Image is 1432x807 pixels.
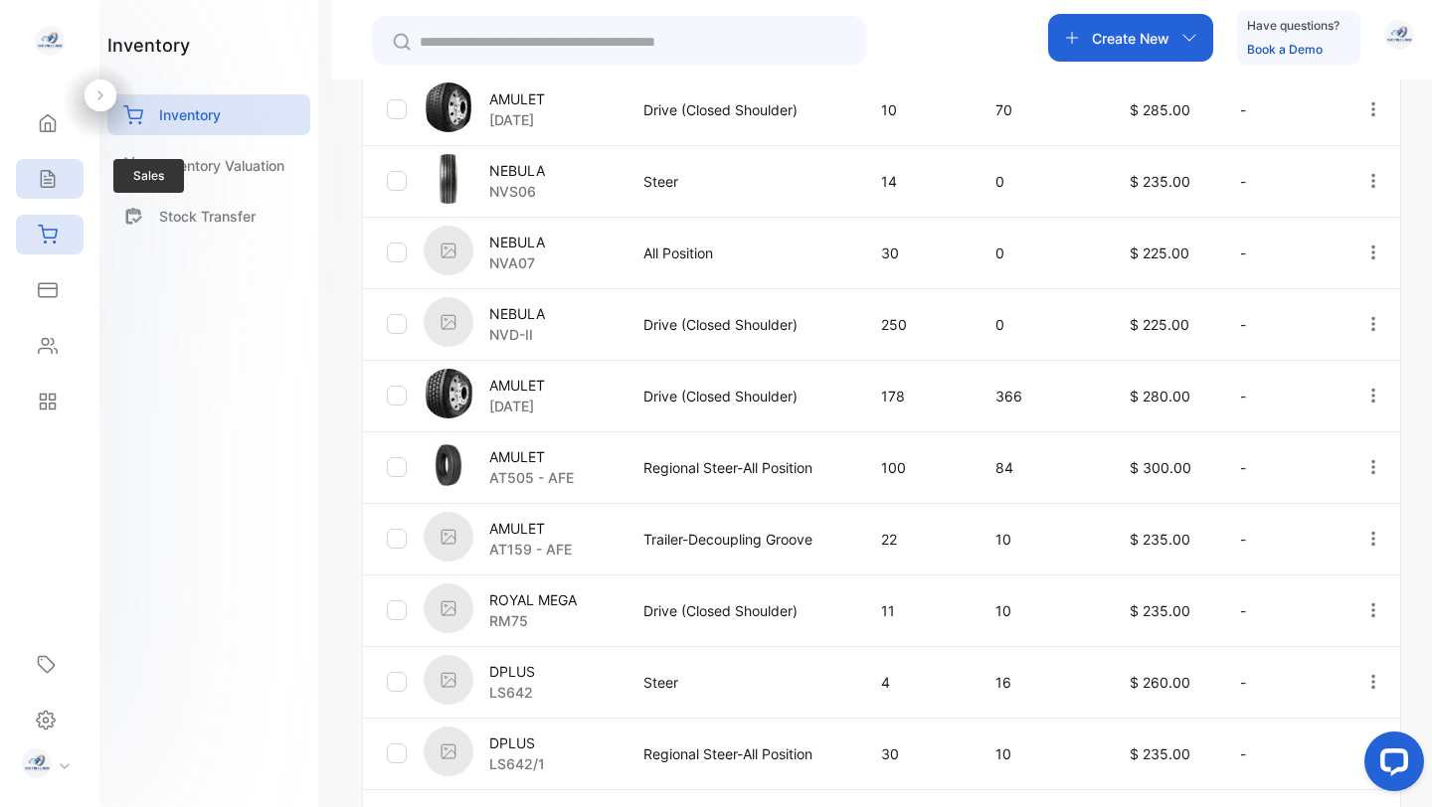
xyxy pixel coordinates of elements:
p: Drive (Closed Shoulder) [643,314,840,335]
p: AT505 - AFE [489,467,574,488]
p: AMULET [489,88,545,109]
p: - [1240,99,1324,120]
img: item [424,297,473,347]
p: DPLUS [489,732,545,753]
img: profile [22,748,52,778]
p: - [1240,672,1324,693]
button: Create New [1048,14,1213,62]
p: 100 [881,457,955,478]
p: 250 [881,314,955,335]
p: - [1240,242,1324,263]
p: Create New [1092,28,1169,49]
p: Inventory [159,104,221,125]
p: Steer [643,672,840,693]
p: 0 [995,171,1089,192]
p: 4 [881,672,955,693]
p: 10 [995,529,1089,550]
p: - [1240,314,1324,335]
span: $ 235.00 [1130,745,1190,762]
p: All Position [643,242,840,263]
span: $ 225.00 [1130,316,1189,333]
p: Steer [643,171,840,192]
p: 10 [995,743,1089,764]
p: 14 [881,171,955,192]
iframe: LiveChat chat widget [1348,724,1432,807]
p: Trailer-Decoupling Groove [643,529,840,550]
p: AT159 - AFE [489,539,572,560]
p: Drive (Closed Shoulder) [643,99,840,120]
p: 22 [881,529,955,550]
a: Inventory [107,94,310,135]
span: $ 285.00 [1130,101,1190,118]
p: - [1240,743,1324,764]
p: - [1240,386,1324,406]
a: Stock Transfer [107,196,310,237]
p: [DATE] [489,396,545,416]
img: item [424,369,473,418]
button: avatar [1384,14,1414,62]
p: [DATE] [489,109,545,130]
p: AMULET [489,518,572,539]
p: AMULET [489,446,574,467]
img: item [424,655,473,705]
img: item [424,154,473,204]
p: 0 [995,314,1089,335]
p: DPLUS [489,661,535,682]
p: AMULET [489,375,545,396]
span: $ 300.00 [1130,459,1191,476]
p: - [1240,457,1324,478]
p: NVA07 [489,252,545,273]
a: Book a Demo [1247,42,1323,57]
p: 11 [881,600,955,621]
p: 70 [995,99,1089,120]
p: NEBULA [489,232,545,252]
img: item [424,512,473,562]
span: $ 260.00 [1130,674,1190,691]
p: - [1240,529,1324,550]
span: $ 235.00 [1130,173,1190,190]
p: - [1240,600,1324,621]
p: NEBULA [489,160,545,181]
p: 10 [881,99,955,120]
img: logo [35,26,65,56]
p: 30 [881,743,955,764]
h1: inventory [107,32,190,59]
p: Regional Steer-All Position [643,457,840,478]
span: $ 235.00 [1130,531,1190,548]
p: Drive (Closed Shoulder) [643,600,840,621]
p: 366 [995,386,1089,406]
p: NVD-II [489,324,545,345]
p: NVS06 [489,181,545,202]
p: 30 [881,242,955,263]
img: item [424,583,473,633]
img: item [424,726,473,776]
p: NEBULA [489,303,545,324]
span: $ 235.00 [1130,602,1190,619]
span: $ 280.00 [1130,388,1190,404]
p: 10 [995,600,1089,621]
p: RM75 [489,610,577,631]
p: 16 [995,672,1089,693]
a: Inventory Valuation [107,145,310,186]
p: Have questions? [1247,16,1340,36]
p: Inventory Valuation [159,155,284,176]
p: Regional Steer-All Position [643,743,840,764]
p: LS642 [489,682,535,703]
p: - [1240,171,1324,192]
p: 0 [995,242,1089,263]
img: item [424,82,473,132]
p: 178 [881,386,955,406]
p: LS642/1 [489,753,545,774]
img: item [424,226,473,275]
p: Drive (Closed Shoulder) [643,386,840,406]
img: item [424,440,473,490]
p: 84 [995,457,1089,478]
p: Stock Transfer [159,206,256,227]
img: avatar [1384,20,1414,50]
span: Sales [113,159,184,193]
p: ROYAL MEGA [489,589,577,610]
span: $ 225.00 [1130,244,1189,261]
